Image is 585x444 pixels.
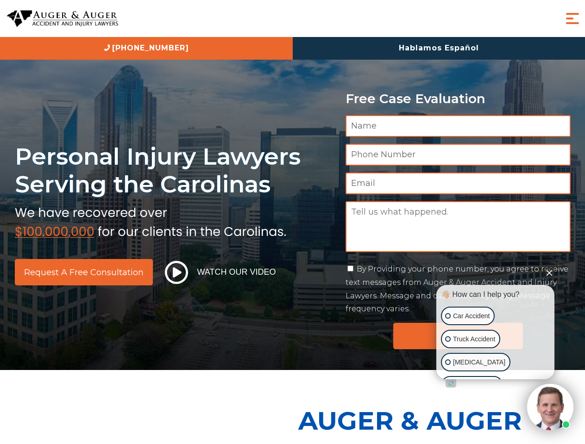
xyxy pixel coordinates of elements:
[453,333,495,345] p: Truck Accident
[7,10,118,27] img: Auger & Auger Accident and Injury Lawyers Logo
[15,259,153,285] a: Request a Free Consultation
[453,310,490,322] p: Car Accident
[346,92,571,106] p: Free Case Evaluation
[15,203,286,238] img: sub text
[346,115,571,137] input: Name
[346,144,571,166] input: Phone Number
[439,290,552,300] div: 👋🏼 How can I help you?
[298,398,580,444] p: Auger & Auger
[346,173,571,194] input: Email
[543,266,556,279] button: Close Intaker Chat Widget
[24,268,144,277] span: Request a Free Consultation
[527,384,573,430] img: Intaker widget Avatar
[393,323,523,349] input: Submit
[162,260,279,284] button: Watch Our Video
[346,265,568,313] label: By Providing your phone number, you agree to receive text messages from Auger & Auger Accident an...
[446,379,456,388] a: Open intaker chat
[563,9,582,28] button: Menu
[453,357,505,368] p: [MEDICAL_DATA]
[15,142,334,198] h1: Personal Injury Lawyers Serving the Carolinas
